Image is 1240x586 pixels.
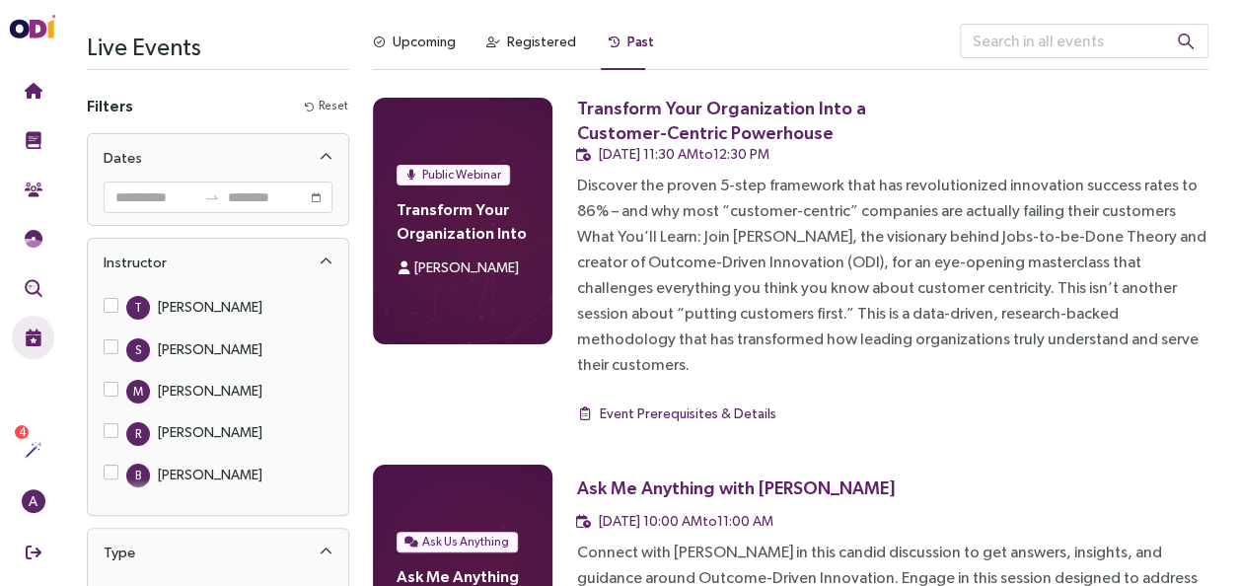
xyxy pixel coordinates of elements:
button: A [12,479,54,523]
div: [PERSON_NAME] [158,464,262,485]
div: Instructor [88,239,348,286]
button: Event Prerequisites & Details [576,398,776,429]
span: to [204,189,220,205]
div: Registered [507,31,576,52]
button: Outcome Validation [12,266,54,310]
img: Training [25,131,42,149]
div: Instructor [104,251,167,274]
button: Home [12,69,54,112]
img: Live Events [25,329,42,346]
span: M [133,380,143,403]
span: A [29,489,37,513]
div: Upcoming [393,31,456,52]
div: Type [104,541,135,564]
button: Sign Out [12,531,54,574]
img: Outcome Validation [25,279,42,297]
span: search [1177,33,1195,50]
img: Community [25,181,42,198]
h4: Transform Your Organization Into a Customer-Centric Powerhouse [397,197,529,245]
span: Event Prerequisites & Details [599,403,775,424]
span: T [134,296,142,320]
span: [DATE] 11:30 AM to 12:30 PM [598,146,768,162]
div: Transform Your Organization Into a Customer-Centric Powerhouse [576,96,947,145]
div: [PERSON_NAME] [158,296,262,318]
span: B [135,464,141,487]
span: Reset [319,97,348,115]
div: [PERSON_NAME] [158,380,262,402]
div: Dates [104,146,142,170]
h3: Live Events [87,24,349,69]
div: [PERSON_NAME] [158,421,262,443]
button: Reset [304,96,349,116]
div: [PERSON_NAME] [158,338,262,360]
h4: Filters [87,94,133,117]
span: R [135,422,141,446]
span: Public Webinar [422,165,501,184]
span: swap-right [204,189,220,205]
img: JTBD Needs Framework [25,230,42,248]
span: [DATE] 10:00 AM to 11:00 AM [598,513,772,529]
input: Search in all events [960,24,1208,58]
button: Training [12,118,54,162]
span: [PERSON_NAME] [414,259,519,275]
sup: 4 [15,425,29,439]
button: Community [12,168,54,211]
div: Ask Me Anything with [PERSON_NAME] [576,476,894,500]
button: Live Events [12,316,54,359]
span: S [135,338,141,362]
button: Needs Framework [12,217,54,260]
button: search [1161,24,1210,58]
span: Ask Us Anything [422,532,509,551]
div: Past [627,31,654,52]
div: Dates [88,134,348,182]
div: Type [88,529,348,576]
span: 4 [19,425,26,439]
img: Actions [25,441,42,459]
button: Actions [12,428,54,472]
div: Discover the proven 5-step framework that has revolutionized innovation success rates to 86% – an... [576,173,1208,378]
